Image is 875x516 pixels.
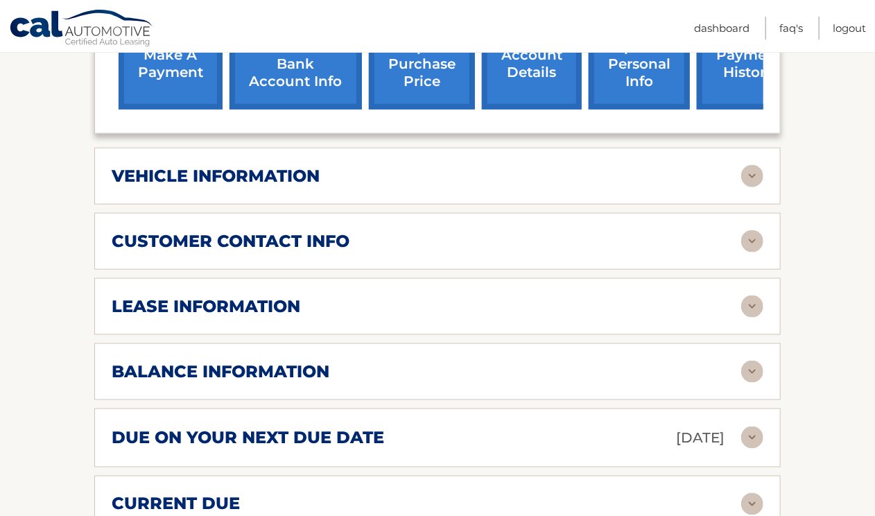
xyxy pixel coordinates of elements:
[741,230,763,252] img: accordion-rest.svg
[697,19,801,110] a: payment history
[9,9,155,49] a: Cal Automotive
[779,17,803,40] a: FAQ's
[482,19,582,110] a: account details
[112,494,240,515] h2: current due
[741,361,763,383] img: accordion-rest.svg
[369,19,475,110] a: request purchase price
[112,427,384,448] h2: due on your next due date
[741,493,763,515] img: accordion-rest.svg
[694,17,750,40] a: Dashboard
[833,17,866,40] a: Logout
[741,165,763,187] img: accordion-rest.svg
[112,166,320,187] h2: vehicle information
[676,426,725,450] p: [DATE]
[741,295,763,318] img: accordion-rest.svg
[119,19,223,110] a: make a payment
[112,296,300,317] h2: lease information
[112,231,349,252] h2: customer contact info
[589,19,690,110] a: update personal info
[112,361,329,382] h2: balance information
[741,427,763,449] img: accordion-rest.svg
[229,19,362,110] a: Add/Remove bank account info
